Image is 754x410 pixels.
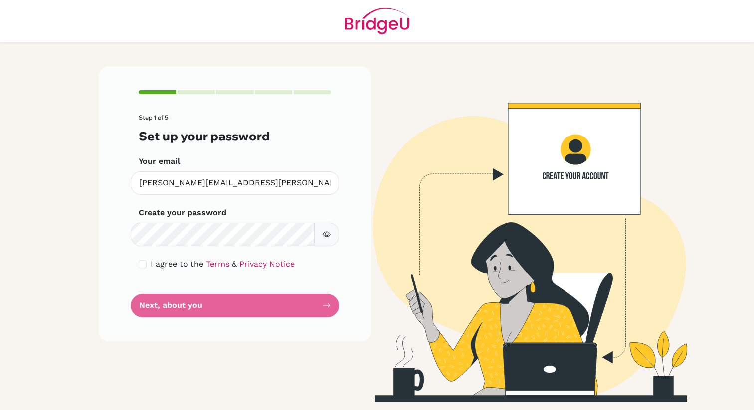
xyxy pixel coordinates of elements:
span: Step 1 of 5 [139,114,168,121]
span: I agree to the [151,259,203,269]
a: Terms [206,259,229,269]
a: Privacy Notice [239,259,295,269]
span: & [232,259,237,269]
label: Create your password [139,207,226,219]
h3: Set up your password [139,129,331,143]
label: Your email [139,155,180,167]
input: Insert your email* [131,171,339,195]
